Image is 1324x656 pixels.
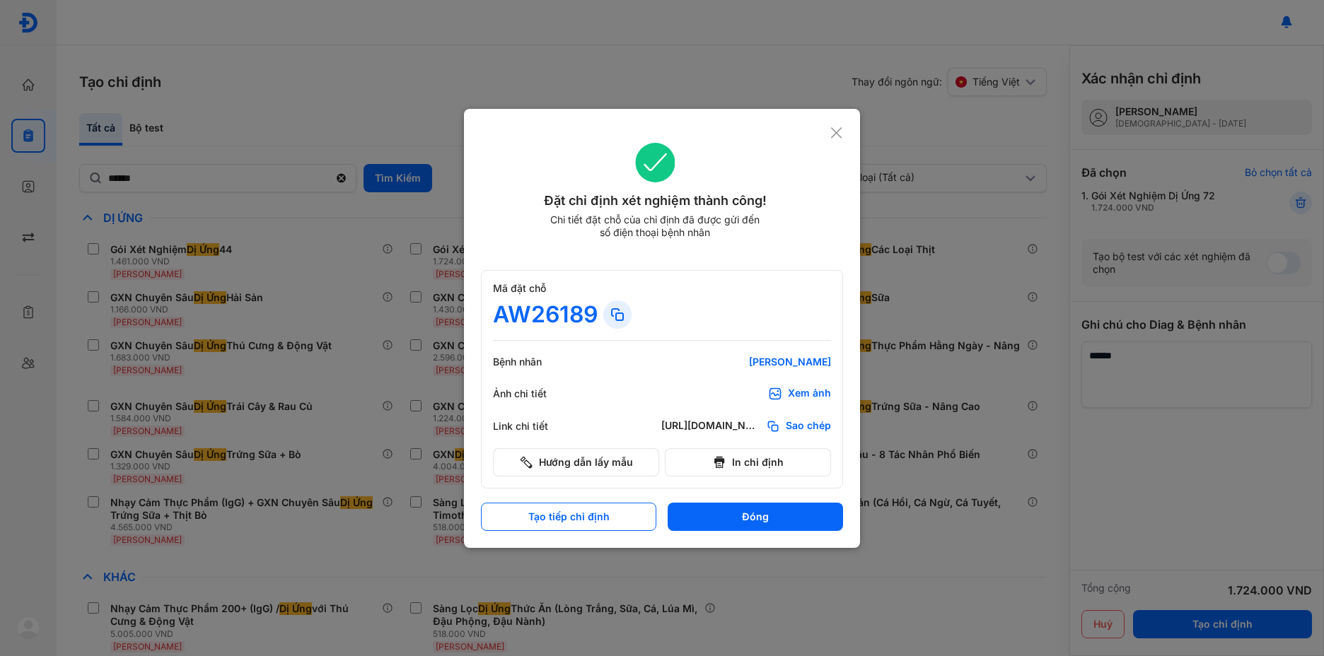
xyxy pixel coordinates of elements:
div: Link chi tiết [493,420,578,433]
div: AW26189 [493,300,598,329]
div: Chi tiết đặt chỗ của chỉ định đã được gửi đến số điện thoại bệnh nhân [544,213,766,239]
div: Ảnh chi tiết [493,387,578,400]
span: Sao chép [786,419,831,433]
div: Mã đặt chỗ [493,282,831,295]
div: [URL][DOMAIN_NAME] [661,419,760,433]
button: In chỉ định [665,448,831,476]
div: [PERSON_NAME] [661,356,831,368]
button: Đóng [668,503,843,531]
div: Bệnh nhân [493,356,578,368]
div: Xem ảnh [788,387,831,401]
button: Hướng dẫn lấy mẫu [493,448,659,476]
div: Đặt chỉ định xét nghiệm thành công! [481,191,830,211]
button: Tạo tiếp chỉ định [481,503,656,531]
